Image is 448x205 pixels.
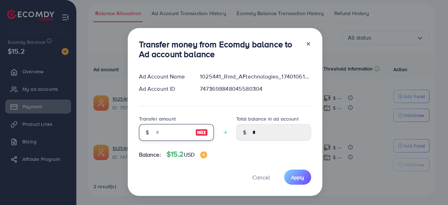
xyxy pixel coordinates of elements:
h3: Transfer money from Ecomdy balance to Ad account balance [139,39,300,60]
img: image [195,128,208,137]
div: 7473698848045580304 [194,85,316,93]
img: image [200,151,207,158]
div: Ad Account ID [133,85,195,93]
div: Ad Account Name [133,73,195,81]
button: Apply [284,170,311,185]
span: Apply [291,174,304,181]
label: Total balance in ad account [236,115,299,122]
span: USD [184,151,195,158]
iframe: Chat [418,173,443,200]
button: Cancel [244,170,279,185]
h4: $15.2 [167,150,207,159]
span: Cancel [252,173,270,181]
span: Balance: [139,151,161,159]
label: Transfer amount [139,115,176,122]
div: 1025441_Rmd_AFtechnologies_1740106118522 [194,73,316,81]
